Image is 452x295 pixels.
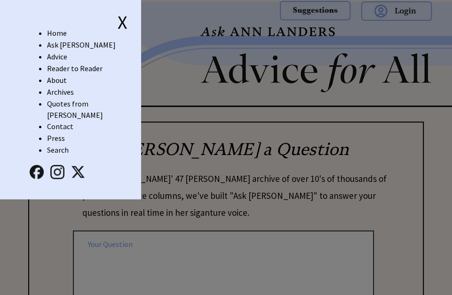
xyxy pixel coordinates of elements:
a: Reader to Reader [47,64,103,73]
img: x_small.png [71,165,85,179]
img: instagram.png [50,165,64,179]
a: Advice [47,52,67,61]
span: X [118,10,127,34]
a: Home [47,28,67,38]
a: Search [47,145,69,155]
img: facebook.png [30,165,44,179]
a: Ask [PERSON_NAME] [47,40,116,49]
a: About [47,75,67,85]
a: Press [47,133,65,143]
a: Contact [47,122,73,131]
a: Archives [47,87,74,97]
a: Quotes from [PERSON_NAME] [47,99,103,120]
